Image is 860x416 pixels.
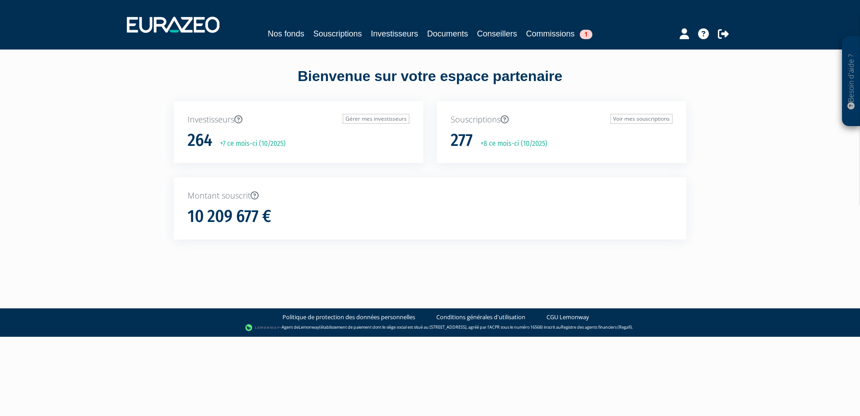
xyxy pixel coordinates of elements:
[299,324,319,330] a: Lemonway
[610,114,672,124] a: Voir mes souscriptions
[188,207,271,226] h1: 10 209 677 €
[188,131,212,150] h1: 264
[167,66,693,101] div: Bienvenue sur votre espace partenaire
[580,30,592,39] span: 1
[436,313,525,321] a: Conditions générales d'utilisation
[268,27,304,40] a: Nos fonds
[427,27,468,40] a: Documents
[188,114,409,126] p: Investisseurs
[451,114,672,126] p: Souscriptions
[282,313,415,321] a: Politique de protection des données personnelles
[546,313,589,321] a: CGU Lemonway
[451,131,473,150] h1: 277
[371,27,418,40] a: Investisseurs
[561,324,632,330] a: Registre des agents financiers (Regafi)
[127,17,219,33] img: 1732889491-logotype_eurazeo_blanc_rvb.png
[474,139,547,149] p: +8 ce mois-ci (10/2025)
[477,27,517,40] a: Conseillers
[245,323,280,332] img: logo-lemonway.png
[343,114,409,124] a: Gérer mes investisseurs
[526,27,592,40] a: Commissions1
[214,139,286,149] p: +7 ce mois-ci (10/2025)
[9,323,851,332] div: - Agent de (établissement de paiement dont le siège social est situé au [STREET_ADDRESS], agréé p...
[313,27,362,40] a: Souscriptions
[846,41,856,122] p: Besoin d'aide ?
[188,190,672,202] p: Montant souscrit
